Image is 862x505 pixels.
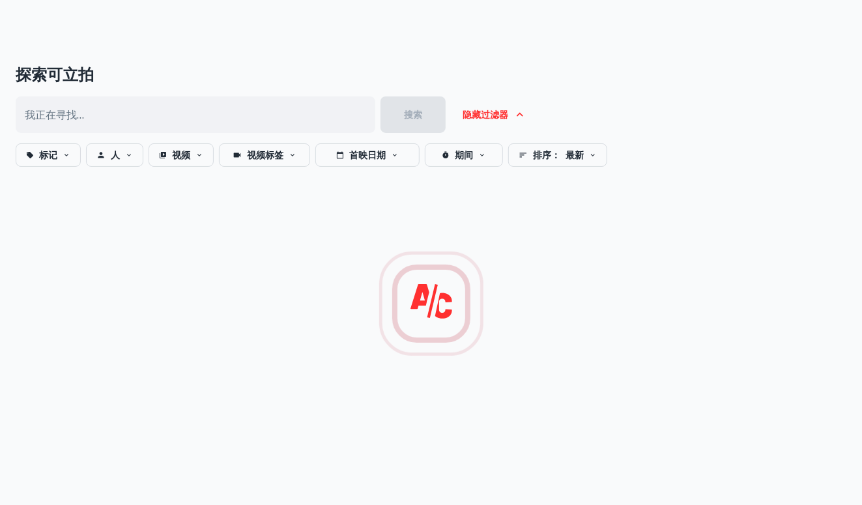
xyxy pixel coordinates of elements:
button: 首映日期 [315,143,420,167]
button: 视频标签 [219,143,310,167]
span: 最新 [566,147,584,163]
button: 隐藏过滤器 [451,96,536,133]
font: 期间 [455,147,473,163]
input: 我正在寻找... [16,96,367,133]
font: 首映日期 [349,147,386,163]
button: 标记 [16,143,81,167]
button: 人 [86,143,143,167]
button: 期间 [425,143,503,167]
h4: 探索可立拍 [16,63,846,86]
font: 视频标签 [247,147,283,163]
font: 人 [111,147,120,163]
font: 隐藏过滤器 [463,107,508,123]
font: 标记 [39,147,57,163]
button: 排序： 最新 [508,143,607,167]
button: 视频 [149,143,214,167]
span: 排序： [533,147,560,163]
font: 视频 [172,147,190,163]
